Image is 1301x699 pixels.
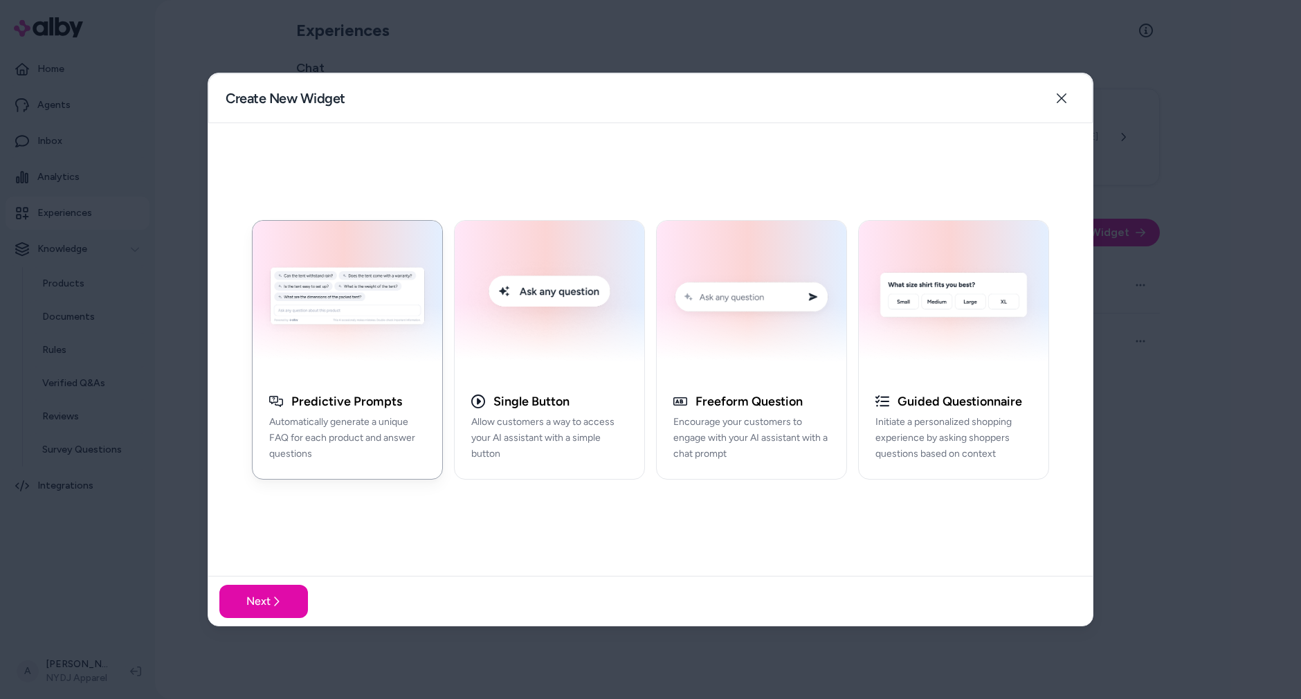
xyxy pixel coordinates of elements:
p: Initiate a personalized shopping experience by asking shoppers questions based on context [875,415,1032,462]
img: Conversation Prompt Example [665,229,838,369]
p: Encourage your customers to engage with your AI assistant with a chat prompt [673,415,830,462]
h3: Guided Questionnaire [898,394,1022,410]
img: Generative Q&A Example [261,229,434,369]
img: Single Button Embed Example [463,229,636,369]
button: AI Initial Question ExampleGuided QuestionnaireInitiate a personalized shopping experience by ask... [858,220,1049,480]
p: Allow customers a way to access your AI assistant with a simple button [471,415,628,462]
button: Conversation Prompt ExampleFreeform QuestionEncourage your customers to engage with your AI assis... [656,220,847,480]
h3: Freeform Question [695,394,803,410]
button: Generative Q&A ExamplePredictive PromptsAutomatically generate a unique FAQ for each product and ... [252,220,443,480]
h2: Create New Widget [226,89,345,108]
button: Next [219,585,308,618]
h3: Predictive Prompts [291,394,402,410]
p: Automatically generate a unique FAQ for each product and answer questions [269,415,426,462]
h3: Single Button [493,394,570,410]
button: Single Button Embed ExampleSingle ButtonAllow customers a way to access your AI assistant with a ... [454,220,645,480]
img: AI Initial Question Example [867,229,1040,369]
